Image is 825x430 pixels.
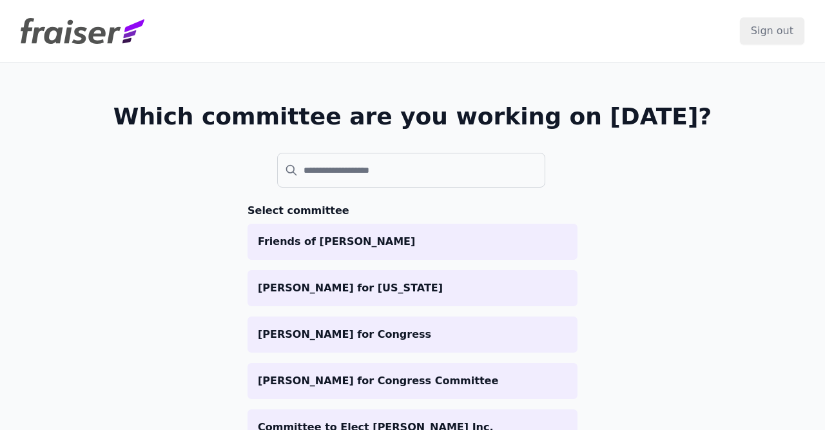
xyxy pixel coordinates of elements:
[740,17,804,44] input: Sign out
[258,327,567,342] p: [PERSON_NAME] for Congress
[258,373,567,389] p: [PERSON_NAME] for Congress Committee
[258,234,567,249] p: Friends of [PERSON_NAME]
[247,270,577,306] a: [PERSON_NAME] for [US_STATE]
[247,224,577,260] a: Friends of [PERSON_NAME]
[258,280,567,296] p: [PERSON_NAME] for [US_STATE]
[247,203,577,219] h3: Select committee
[247,363,577,399] a: [PERSON_NAME] for Congress Committee
[113,104,712,130] h1: Which committee are you working on [DATE]?
[247,317,577,353] a: [PERSON_NAME] for Congress
[21,18,144,44] img: Fraiser Logo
